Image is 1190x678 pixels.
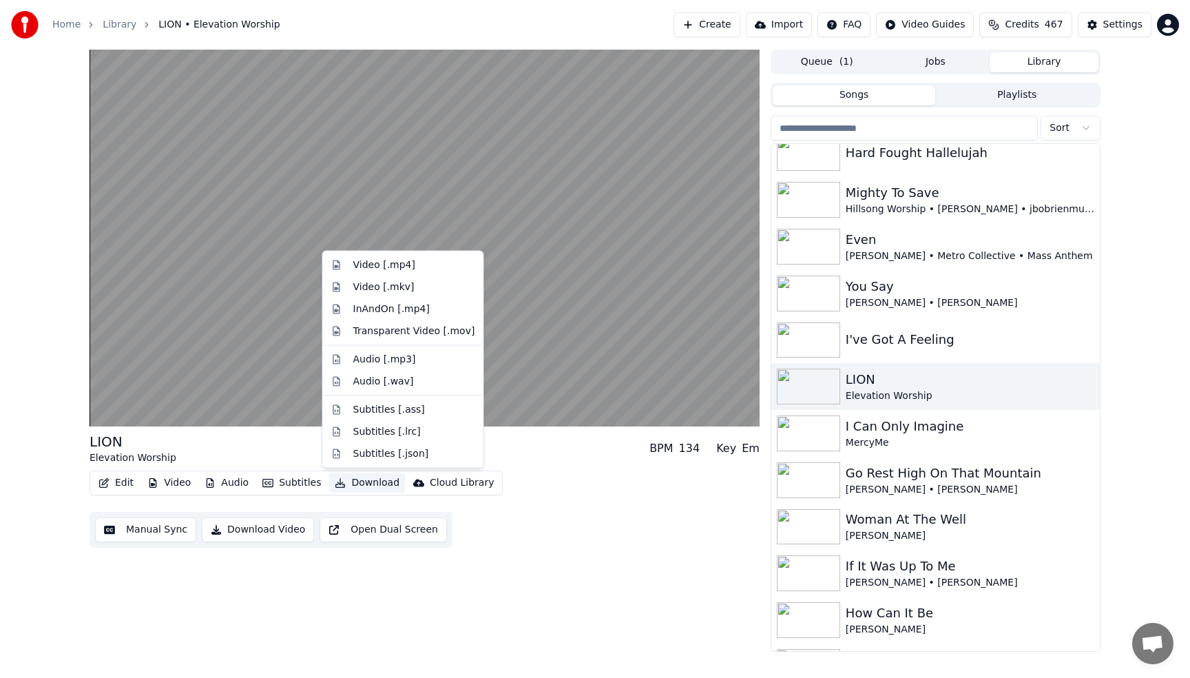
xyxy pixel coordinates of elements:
[90,432,176,451] div: LION
[353,446,429,460] div: Subtitles [.json]
[353,374,414,388] div: Audio [.wav]
[846,203,1094,216] div: Hillsong Worship • [PERSON_NAME] • jbobrienmusic
[846,389,1094,403] div: Elevation Worship
[846,650,1094,670] div: If That Don't Make You Wanna Go
[353,280,415,294] div: Video [.mkv]
[1050,121,1069,135] span: Sort
[846,623,1094,637] div: [PERSON_NAME]
[846,230,1094,249] div: Even
[846,183,1094,203] div: Mighty To Save
[846,576,1094,590] div: [PERSON_NAME] • [PERSON_NAME]
[846,143,1094,163] div: Hard Fought Hallelujah
[353,402,425,416] div: Subtitles [.ass]
[90,451,176,465] div: Elevation Worship
[158,18,280,32] span: LION • Elevation Worship
[1045,18,1063,32] span: 467
[1078,12,1151,37] button: Settings
[52,18,81,32] a: Home
[649,440,673,457] div: BPM
[199,473,254,493] button: Audio
[846,330,1094,349] div: I've Got A Feeling
[1005,18,1038,32] span: Credits
[846,557,1094,576] div: If It Was Up To Me
[742,440,760,457] div: Em
[846,249,1094,263] div: [PERSON_NAME] • Metro Collective • Mass Anthem
[93,473,139,493] button: Edit
[846,604,1094,623] div: How Can It Be
[329,473,405,493] button: Download
[979,12,1072,37] button: Credits467
[716,440,736,457] div: Key
[430,476,494,490] div: Cloud Library
[1132,623,1173,664] div: Open chat
[95,517,196,542] button: Manual Sync
[846,464,1094,483] div: Go Rest High On That Mountain
[202,517,314,542] button: Download Video
[846,296,1094,310] div: [PERSON_NAME] • [PERSON_NAME]
[353,424,421,438] div: Subtitles [.lrc]
[674,12,740,37] button: Create
[846,436,1094,450] div: MercyMe
[846,417,1094,436] div: I Can Only Imagine
[353,324,475,338] div: Transparent Video [.mov]
[52,18,280,32] nav: breadcrumb
[353,352,416,366] div: Audio [.mp3]
[353,302,430,316] div: InAndOn [.mp4]
[353,258,415,272] div: Video [.mp4]
[846,483,1094,497] div: [PERSON_NAME] • [PERSON_NAME]
[746,12,812,37] button: Import
[846,529,1094,543] div: [PERSON_NAME]
[142,473,196,493] button: Video
[846,510,1094,529] div: Woman At The Well
[773,85,936,105] button: Songs
[773,52,881,72] button: Queue
[103,18,136,32] a: Library
[846,277,1094,296] div: You Say
[320,517,447,542] button: Open Dual Screen
[935,85,1098,105] button: Playlists
[846,370,1094,389] div: LION
[839,55,853,69] span: ( 1 )
[876,12,974,37] button: Video Guides
[679,440,700,457] div: 134
[881,52,990,72] button: Jobs
[817,12,870,37] button: FAQ
[990,52,1098,72] button: Library
[1103,18,1142,32] div: Settings
[257,473,326,493] button: Subtitles
[11,11,39,39] img: youka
